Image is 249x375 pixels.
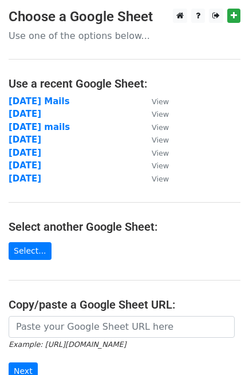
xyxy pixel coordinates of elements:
[152,110,169,119] small: View
[9,77,240,90] h4: Use a recent Google Sheet:
[9,316,235,338] input: Paste your Google Sheet URL here
[192,320,249,375] iframe: Chat Widget
[9,242,52,260] a: Select...
[152,97,169,106] small: View
[140,109,169,119] a: View
[152,136,169,144] small: View
[9,135,41,145] a: [DATE]
[152,175,169,183] small: View
[9,160,41,171] a: [DATE]
[140,160,169,171] a: View
[9,122,70,132] a: [DATE] mails
[9,173,41,184] a: [DATE]
[152,123,169,132] small: View
[140,135,169,145] a: View
[9,109,41,119] a: [DATE]
[140,122,169,132] a: View
[9,96,70,106] a: [DATE] Mails
[9,9,240,25] h3: Choose a Google Sheet
[9,30,240,42] p: Use one of the options below...
[9,220,240,234] h4: Select another Google Sheet:
[140,148,169,158] a: View
[152,161,169,170] small: View
[140,173,169,184] a: View
[140,96,169,106] a: View
[152,149,169,157] small: View
[9,298,240,311] h4: Copy/paste a Google Sheet URL:
[9,148,41,158] a: [DATE]
[9,340,126,349] small: Example: [URL][DOMAIN_NAME]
